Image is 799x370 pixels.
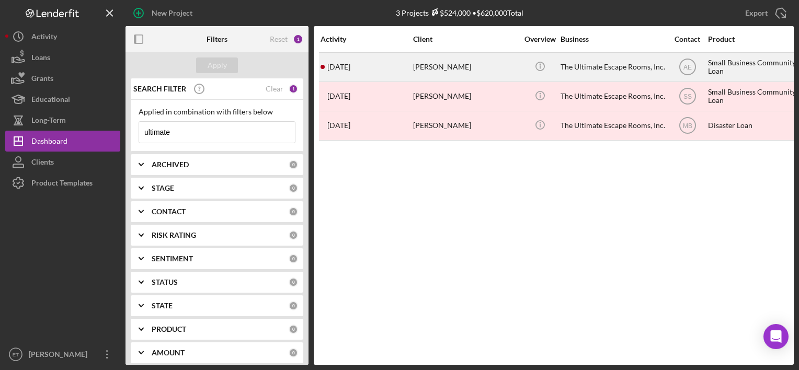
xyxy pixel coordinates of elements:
[413,83,518,110] div: [PERSON_NAME]
[289,301,298,310] div: 0
[152,3,192,24] div: New Project
[5,131,120,152] button: Dashboard
[5,172,120,193] button: Product Templates
[396,8,523,17] div: 3 Projects • $620,000 Total
[289,207,298,216] div: 0
[31,89,70,112] div: Educational
[31,68,53,91] div: Grants
[561,53,665,81] div: The Ultimate Escape Rooms, Inc.
[289,277,298,287] div: 0
[683,122,692,130] text: MB
[152,302,173,310] b: STATE
[5,110,120,131] button: Long-Term
[327,92,350,100] time: 2025-02-10 18:11
[31,131,67,154] div: Dashboard
[152,184,174,192] b: STAGE
[133,85,186,93] b: SEARCH FILTER
[13,352,19,357] text: ET
[270,35,288,43] div: Reset
[763,324,789,349] div: Open Intercom Messenger
[289,230,298,240] div: 0
[289,84,298,94] div: 1
[5,68,120,89] button: Grants
[152,325,186,333] b: PRODUCT
[327,63,350,71] time: 2025-10-11 00:00
[152,255,193,263] b: SENTIMENT
[561,112,665,140] div: The Ultimate Escape Rooms, Inc.
[413,53,518,81] div: [PERSON_NAME]
[208,57,227,73] div: Apply
[321,35,412,43] div: Activity
[207,35,227,43] b: Filters
[31,26,57,50] div: Activity
[5,344,120,365] button: ET[PERSON_NAME]
[152,160,189,169] b: ARCHIVED
[327,121,350,130] time: 2022-05-30 22:24
[152,278,178,286] b: STATUS
[289,183,298,193] div: 0
[152,207,186,216] b: CONTACT
[31,110,66,133] div: Long-Term
[668,35,707,43] div: Contact
[5,152,120,172] button: Clients
[520,35,560,43] div: Overview
[196,57,238,73] button: Apply
[289,160,298,169] div: 0
[413,112,518,140] div: [PERSON_NAME]
[683,64,691,71] text: AE
[152,349,185,357] b: AMOUNT
[139,108,295,116] div: Applied in combination with filters below
[289,254,298,263] div: 0
[561,83,665,110] div: The Ultimate Escape Rooms, Inc.
[683,93,691,100] text: SS
[31,47,50,71] div: Loans
[429,8,471,17] div: $524,000
[735,3,794,24] button: Export
[5,89,120,110] button: Educational
[266,85,283,93] div: Clear
[5,47,120,68] button: Loans
[31,172,93,196] div: Product Templates
[561,35,665,43] div: Business
[5,26,120,47] button: Activity
[293,34,303,44] div: 1
[26,344,94,367] div: [PERSON_NAME]
[289,325,298,334] div: 0
[125,3,203,24] button: New Project
[413,35,518,43] div: Client
[289,348,298,357] div: 0
[152,231,196,239] b: RISK RATING
[31,152,54,175] div: Clients
[745,3,768,24] div: Export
